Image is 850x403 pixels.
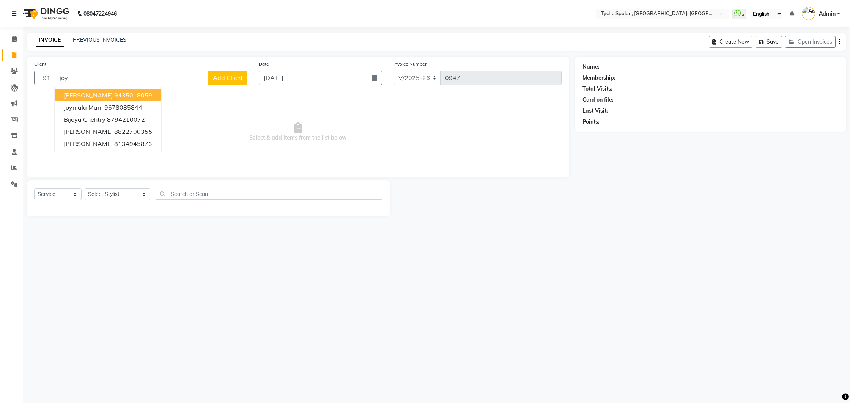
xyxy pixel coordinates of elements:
a: PREVIOUS INVOICES [73,36,126,43]
ngb-highlight: 8134945873 [114,140,152,147]
img: logo [19,3,71,24]
button: Create New [709,36,752,48]
label: Date [259,61,269,67]
b: 08047224946 [83,3,117,24]
div: Name: [582,63,600,71]
span: Joymala mam [64,103,103,111]
span: Add Client [213,74,243,82]
span: Bijoya Chehtry [64,116,105,123]
input: Search or Scan [156,188,383,200]
span: [PERSON_NAME] [64,128,113,135]
ngb-highlight: 8794210072 [107,116,145,123]
span: [PERSON_NAME] [64,140,113,147]
ngb-highlight: 9435018059 [114,91,152,99]
img: Admin [802,7,815,20]
button: Open Invoices [785,36,836,48]
div: Points: [582,118,600,126]
label: Invoice Number [394,61,427,67]
button: +91 [34,71,55,85]
div: Last Visit: [582,107,608,115]
div: Total Visits: [582,85,612,93]
span: [PERSON_NAME] [64,91,113,99]
button: Add Client [208,71,247,85]
span: Select & add items from the list below [34,94,562,170]
label: Client [34,61,46,67]
button: Save [756,36,782,48]
ngb-highlight: 8822700355 [114,128,152,135]
input: Search by Name/Mobile/Email/Code [55,71,209,85]
div: Membership: [582,74,615,82]
span: Admin [819,10,836,18]
ngb-highlight: 9678085844 [104,103,142,111]
div: Card on file: [582,96,614,104]
a: INVOICE [36,33,64,47]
